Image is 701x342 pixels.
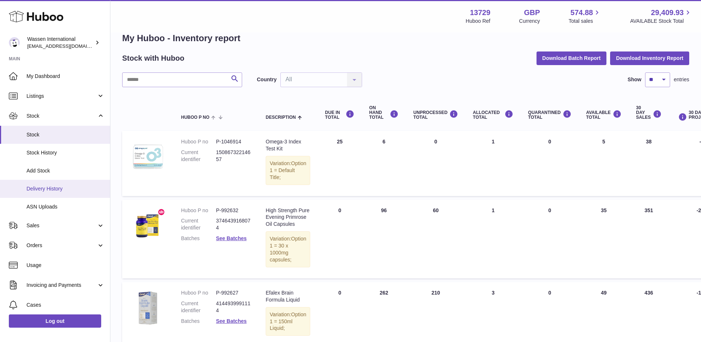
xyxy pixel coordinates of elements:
[266,115,296,120] span: Description
[26,73,105,80] span: My Dashboard
[406,131,465,196] td: 0
[318,200,362,278] td: 0
[9,314,101,328] a: Log out
[26,302,105,309] span: Cases
[362,200,406,278] td: 96
[570,8,593,18] span: 574.88
[413,110,458,120] div: UNPROCESSED Total
[216,235,247,241] a: See Batches
[524,8,540,18] strong: GBP
[26,222,97,229] span: Sales
[181,289,216,296] dt: Huboo P no
[586,110,622,120] div: AVAILABLE Total
[181,138,216,145] dt: Huboo P no
[181,115,209,120] span: Huboo P no
[181,235,216,242] dt: Batches
[26,113,97,120] span: Stock
[473,110,513,120] div: ALLOCATED Total
[630,18,692,25] span: AVAILABLE Stock Total
[465,131,521,196] td: 1
[216,149,251,163] dd: 15086732214657
[122,53,184,63] h2: Stock with Huboo
[270,311,306,331] span: Option 1 = 150ml Liquid;
[466,18,491,25] div: Huboo Ref
[266,156,310,185] div: Variation:
[629,200,669,278] td: 351
[122,32,689,44] h1: My Huboo - Inventory report
[369,106,399,120] div: ON HAND Total
[26,282,97,289] span: Invoicing and Payments
[26,131,105,138] span: Stock
[181,300,216,314] dt: Current identifier
[181,207,216,214] dt: Huboo P no
[130,289,166,326] img: product image
[266,289,310,303] div: Efalex Brain Formula Liquid
[651,8,684,18] span: 29,409.93
[548,139,551,145] span: 0
[181,318,216,325] dt: Batches
[26,149,105,156] span: Stock History
[26,185,105,192] span: Delivery History
[406,200,465,278] td: 60
[130,138,166,175] img: product image
[266,207,310,228] div: High Strength Pure Evening Primrose Oil Capsules
[216,207,251,214] dd: P-992632
[548,207,551,213] span: 0
[636,106,662,120] div: 30 DAY SALES
[270,236,306,263] span: Option 1 = 30 x 1000mg capsules;
[325,110,354,120] div: DUE IN TOTAL
[26,167,105,174] span: Add Stock
[257,76,277,83] label: Country
[537,51,607,65] button: Download Batch Report
[579,200,629,278] td: 35
[629,131,669,196] td: 38
[130,207,166,244] img: product image
[674,76,689,83] span: entries
[9,37,20,48] img: internationalsupplychain@wassen.com
[569,18,601,25] span: Total sales
[470,8,491,18] strong: 13729
[318,131,362,196] td: 25
[26,203,105,210] span: ASN Uploads
[266,138,310,152] div: Omega-3 Index Test Kit
[216,138,251,145] dd: P-1046914
[610,51,689,65] button: Download Inventory Report
[216,318,247,324] a: See Batches
[181,217,216,231] dt: Current identifier
[579,131,629,196] td: 5
[26,93,97,100] span: Listings
[27,36,93,50] div: Wassen International
[362,131,406,196] td: 6
[216,300,251,314] dd: 4144939991114
[216,217,251,231] dd: 3746439168074
[266,307,310,336] div: Variation:
[465,200,521,278] td: 1
[628,76,641,83] label: Show
[630,8,692,25] a: 29,409.93 AVAILABLE Stock Total
[26,262,105,269] span: Usage
[266,231,310,267] div: Variation:
[216,289,251,296] dd: P-992627
[181,149,216,163] dt: Current identifier
[569,8,601,25] a: 574.88 Total sales
[548,290,551,296] span: 0
[519,18,540,25] div: Currency
[528,110,571,120] div: QUARANTINED Total
[26,242,97,249] span: Orders
[27,43,108,49] span: [EMAIL_ADDRESS][DOMAIN_NAME]
[270,160,306,180] span: Option 1 = Default Title;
